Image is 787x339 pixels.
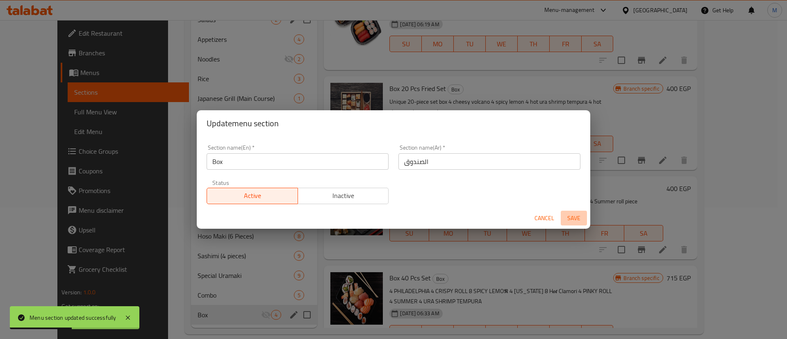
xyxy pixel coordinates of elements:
[210,190,295,202] span: Active
[301,190,386,202] span: Inactive
[561,211,587,226] button: Save
[30,313,116,322] div: Menu section updated successfully
[207,117,580,130] h2: Update menu section
[207,188,298,204] button: Active
[298,188,389,204] button: Inactive
[207,153,389,170] input: Please enter section name(en)
[531,211,557,226] button: Cancel
[535,213,554,223] span: Cancel
[398,153,580,170] input: Please enter section name(ar)
[564,213,584,223] span: Save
